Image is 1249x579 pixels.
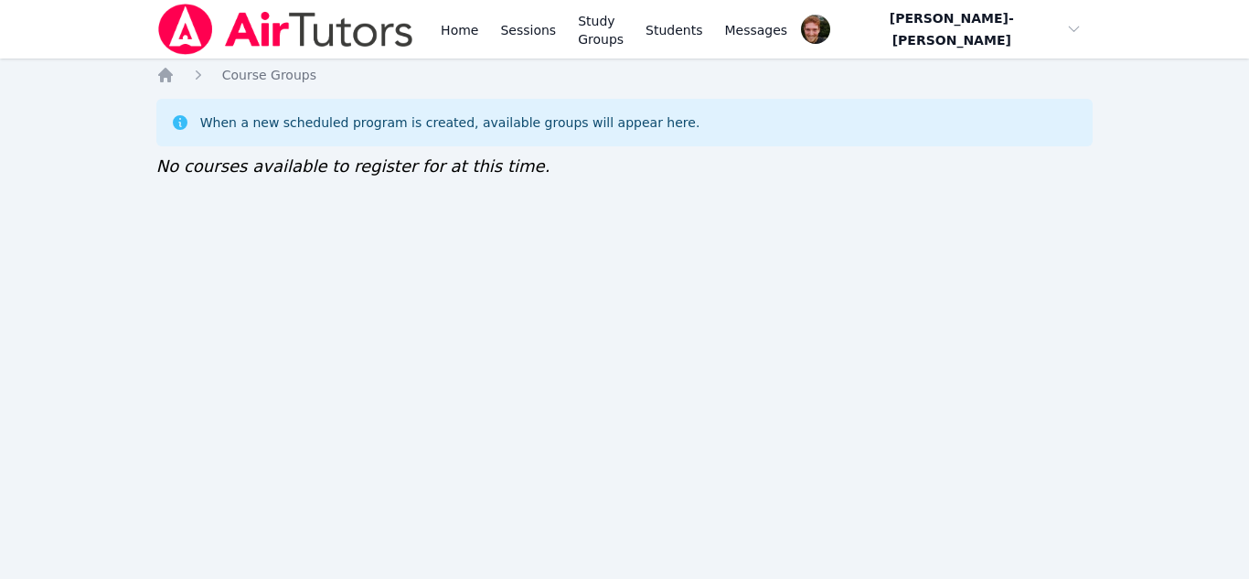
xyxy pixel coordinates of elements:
nav: Breadcrumb [156,66,1094,84]
img: Air Tutors [156,4,415,55]
span: No courses available to register for at this time. [156,156,550,176]
a: Course Groups [222,66,316,84]
span: Messages [725,21,788,39]
span: Course Groups [222,68,316,82]
div: When a new scheduled program is created, available groups will appear here. [200,113,700,132]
